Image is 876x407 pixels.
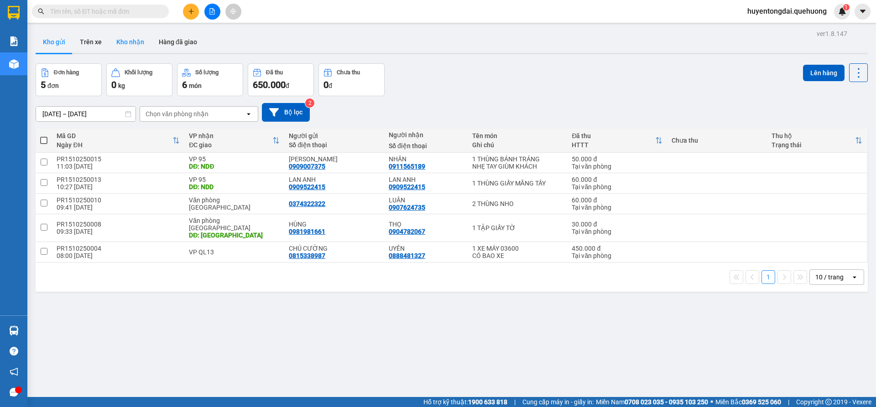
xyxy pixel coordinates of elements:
[767,129,867,153] th: Toggle SortBy
[472,163,563,170] div: NHẸ TAY GIÙM KHÁCH
[8,6,20,20] img: logo-vxr
[111,79,116,90] span: 0
[567,129,667,153] th: Toggle SortBy
[715,397,781,407] span: Miền Bắc
[189,248,280,256] div: VP QL13
[389,163,425,170] div: 0911565189
[245,110,252,118] svg: open
[389,252,425,259] div: 0888481327
[389,221,463,228] div: THỌ
[195,69,219,76] div: Số lượng
[740,5,834,17] span: huyentongdai.quehuong
[596,397,708,407] span: Miền Nam
[262,103,310,122] button: Bộ lọc
[389,196,463,204] div: LUÂN
[472,132,563,139] div: Tên món
[9,59,19,69] img: warehouse-icon
[289,132,380,139] div: Người gửi
[230,8,236,15] span: aim
[323,79,328,90] span: 0
[209,8,215,15] span: file-add
[851,273,858,281] svg: open
[57,183,180,191] div: 10:27 [DATE]
[289,245,380,252] div: CHÚ CƯỜNG
[572,176,662,183] div: 60.000 đ
[54,69,79,76] div: Đơn hàng
[57,204,180,211] div: 09:41 [DATE]
[389,131,463,139] div: Người nhận
[289,200,325,207] div: 0374322322
[803,65,845,81] button: Lên hàng
[57,132,172,139] div: Mã GD
[625,398,708,406] strong: 0708 023 035 - 0935 103 250
[572,252,662,259] div: Tại văn phòng
[109,31,151,53] button: Kho nhận
[38,8,44,15] span: search
[57,155,180,163] div: PR1510250015
[289,176,380,183] div: LAN ANH
[772,132,855,139] div: Thu hộ
[337,69,360,76] div: Chưa thu
[843,4,850,10] sup: 1
[189,176,280,183] div: VP 95
[742,398,781,406] strong: 0369 525 060
[189,183,280,191] div: DĐ: NDD
[10,367,18,376] span: notification
[57,245,180,252] div: PR1510250004
[788,397,789,407] span: |
[10,347,18,355] span: question-circle
[472,180,563,187] div: 1 THÙNG GIẤY MĂNG TÂY
[289,252,325,259] div: 0815338987
[838,7,846,15] img: icon-new-feature
[183,4,199,20] button: plus
[710,400,713,404] span: ⚪️
[389,176,463,183] div: LAN ANH
[472,252,563,259] div: CÓ BAO XE
[189,82,202,89] span: món
[761,270,775,284] button: 1
[10,388,18,397] span: message
[289,141,380,149] div: Số điện thoại
[151,31,204,53] button: Hàng đã giao
[57,221,180,228] div: PR1510250008
[572,228,662,235] div: Tại văn phòng
[253,79,286,90] span: 650.000
[289,221,380,228] div: HÙNG
[57,196,180,204] div: PR1510250010
[286,82,289,89] span: đ
[9,36,19,46] img: solution-icon
[266,69,283,76] div: Đã thu
[572,155,662,163] div: 50.000 đ
[289,228,325,235] div: 0981981661
[57,176,180,183] div: PR1510250013
[859,7,867,15] span: caret-down
[189,196,280,211] div: Văn phòng [GEOGRAPHIC_DATA]
[305,98,314,108] sup: 2
[423,397,507,407] span: Hỗ trợ kỹ thuật:
[522,397,594,407] span: Cung cấp máy in - giấy in:
[36,63,102,96] button: Đơn hàng5đơn
[73,31,109,53] button: Trên xe
[572,196,662,204] div: 60.000 đ
[289,163,325,170] div: 0909007375
[389,142,463,149] div: Số điện thoại
[204,4,220,20] button: file-add
[184,129,284,153] th: Toggle SortBy
[389,155,463,163] div: NHÂN
[118,82,125,89] span: kg
[472,141,563,149] div: Ghi chú
[572,132,655,139] div: Đã thu
[572,183,662,191] div: Tại văn phòng
[572,163,662,170] div: Tại văn phòng
[189,132,272,139] div: VP nhận
[106,63,172,96] button: Khối lượng0kg
[389,183,425,191] div: 0909522415
[47,82,59,89] span: đơn
[125,69,152,76] div: Khối lượng
[855,4,871,20] button: caret-down
[146,109,209,118] div: Chọn văn phòng nhận
[328,82,332,89] span: đ
[815,273,844,282] div: 10 / trang
[57,141,172,149] div: Ngày ĐH
[472,155,563,163] div: 1 THÙNG BÁNH TRÁNG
